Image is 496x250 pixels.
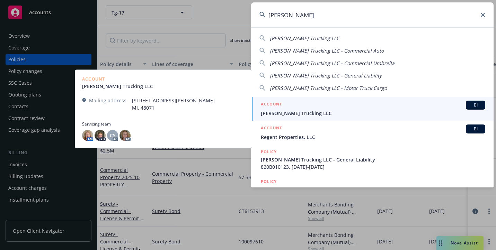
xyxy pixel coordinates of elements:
[261,178,277,185] h5: POLICY
[261,163,485,170] span: 820B010123, [DATE]-[DATE]
[270,47,384,54] span: [PERSON_NAME] Trucking LLC - Commercial Auto
[251,97,494,121] a: ACCOUNTBI[PERSON_NAME] Trucking LLC
[270,35,339,41] span: [PERSON_NAME] Trucking LLC
[261,133,485,141] span: Regent Properties, LLC
[270,85,387,91] span: [PERSON_NAME] Trucking LLC - Motor Truck Cargo
[261,124,282,133] h5: ACCOUNT
[261,186,485,193] span: [PERSON_NAME] Trucking LLC - Workers' Compensation
[469,126,482,132] span: BI
[261,110,485,117] span: [PERSON_NAME] Trucking LLC
[270,60,395,66] span: [PERSON_NAME] Trucking LLC - Commercial Umbrella
[261,148,277,155] h5: POLICY
[270,72,382,79] span: [PERSON_NAME] Trucking LLC - General Liability
[251,2,494,27] input: Search...
[469,102,482,108] span: BI
[251,174,494,204] a: POLICY[PERSON_NAME] Trucking LLC - Workers' Compensation
[251,145,494,174] a: POLICY[PERSON_NAME] Trucking LLC - General Liability820B010123, [DATE]-[DATE]
[261,156,485,163] span: [PERSON_NAME] Trucking LLC - General Liability
[251,121,494,145] a: ACCOUNTBIRegent Properties, LLC
[261,101,282,109] h5: ACCOUNT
